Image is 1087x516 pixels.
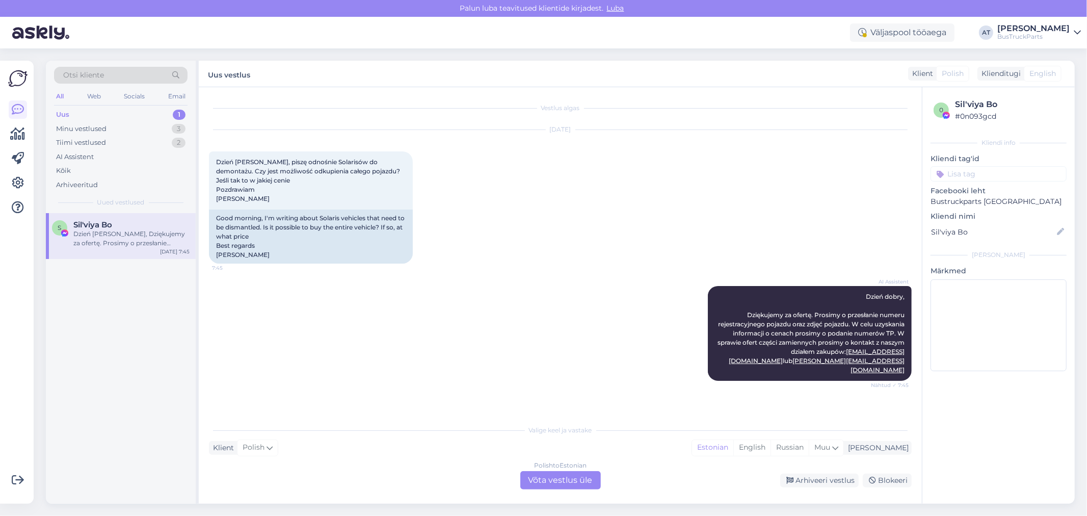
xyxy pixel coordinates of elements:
div: AI Assistent [56,152,94,162]
div: AT [979,25,993,40]
div: [PERSON_NAME] [997,24,1070,33]
div: Võta vestlus üle [520,471,601,489]
input: Lisa nimi [931,226,1055,238]
div: Vestlus algas [209,104,912,113]
span: 7:45 [212,264,250,272]
span: English [1029,68,1056,79]
div: Sil'viya Bo [955,98,1064,111]
div: Blokeeri [863,474,912,487]
span: Uued vestlused [97,198,145,207]
div: Dzień [PERSON_NAME], Dziękujemy za ofertę. Prosimy o przesłanie numeru rejestracyjnego pojazdu or... [73,229,190,248]
div: Polish to Estonian [534,461,587,470]
div: Estonian [692,440,733,455]
span: 0 [939,106,943,114]
div: BusTruckParts [997,33,1070,41]
span: Sil'viya Bo [73,220,112,229]
div: [PERSON_NAME] [844,443,909,453]
span: Dzień dobry, Dziękujemy za ofertę. Prosimy o przesłanie numeru rejestracyjnego pojazdu oraz zdjęć... [718,293,906,374]
div: Uus [56,110,69,120]
span: Otsi kliente [63,70,104,81]
div: Russian [771,440,809,455]
div: [PERSON_NAME] [931,250,1067,260]
div: 3 [172,124,185,134]
div: Socials [122,90,147,103]
span: S [58,224,62,231]
p: Bustruckparts [GEOGRAPHIC_DATA] [931,196,1067,207]
label: Uus vestlus [208,67,250,81]
span: Polish [942,68,964,79]
div: Arhiveeritud [56,180,98,190]
div: Tiimi vestlused [56,138,106,148]
div: [DATE] 7:45 [160,248,190,255]
p: Facebooki leht [931,186,1067,196]
div: Klient [908,68,933,79]
div: Arhiveeri vestlus [780,474,859,487]
div: # 0n093gcd [955,111,1064,122]
div: Kliendi info [931,138,1067,147]
p: Kliendi nimi [931,211,1067,222]
div: Väljaspool tööaega [850,23,955,42]
p: Kliendi tag'id [931,153,1067,164]
span: Polish [243,442,264,453]
a: [PERSON_NAME]BusTruckParts [997,24,1081,41]
div: Email [166,90,188,103]
div: Web [85,90,103,103]
a: [PERSON_NAME][EMAIL_ADDRESS][DOMAIN_NAME] [792,357,905,374]
input: Lisa tag [931,166,1067,182]
span: AI Assistent [870,278,909,286]
img: Askly Logo [8,69,28,88]
div: Good morning, I'm writing about Solaris vehicles that need to be dismantled. Is it possible to bu... [209,210,413,264]
div: Minu vestlused [56,124,107,134]
p: Märkmed [931,266,1067,276]
div: All [54,90,66,103]
div: [DATE] [209,125,912,134]
span: Dzień [PERSON_NAME], piszę odnośnie Solarisów do demontażu. Czy jest możliwość odkupienia całego... [216,158,402,202]
div: English [733,440,771,455]
span: Luba [604,4,627,13]
span: Nähtud ✓ 7:45 [870,381,909,389]
div: Klient [209,443,234,453]
div: Kõik [56,166,71,176]
div: 1 [173,110,185,120]
div: Valige keel ja vastake [209,426,912,435]
span: Muu [814,443,830,452]
div: Klienditugi [977,68,1021,79]
div: 2 [172,138,185,148]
